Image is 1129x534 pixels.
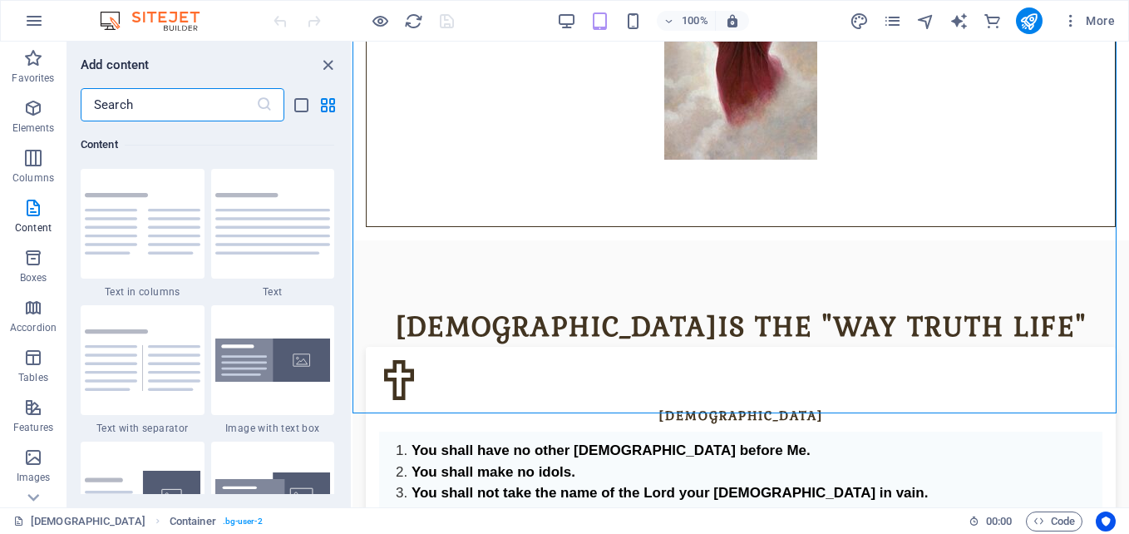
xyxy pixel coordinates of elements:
button: 100% [657,11,716,31]
h6: Session time [969,512,1013,532]
i: Pages (Ctrl+Alt+S) [883,12,902,31]
button: list-view [291,95,311,115]
span: Text [211,285,335,299]
button: reload [403,11,423,31]
span: 00 00 [986,512,1012,532]
div: Image with text box [211,305,335,435]
h6: 100% [682,11,708,31]
i: Reload page [404,12,423,31]
div: Text [211,169,335,299]
button: navigator [916,11,936,31]
i: Navigator [916,12,935,31]
button: text_generator [949,11,969,31]
i: Commerce [983,12,1002,31]
img: text-in-columns.svg [85,193,200,255]
p: Columns [12,171,54,185]
button: More [1056,7,1122,34]
button: close panel [318,55,338,75]
h6: Content [81,135,334,155]
nav: breadcrumb [170,512,263,532]
button: Code [1026,512,1082,532]
a: Click to cancel selection. Double-click to open Pages [13,512,145,532]
img: image-with-text-box.svg [215,339,331,383]
button: commerce [983,11,1003,31]
img: Editor Logo [96,11,220,31]
button: pages [883,11,903,31]
button: grid-view [318,95,338,115]
span: Text with separator [81,422,205,435]
span: . bg-user-2 [223,512,263,532]
p: Accordion [10,321,57,334]
span: : [998,515,1000,527]
i: Publish [1019,12,1038,31]
div: Text in columns [81,169,205,299]
div: Text with separator [81,305,205,435]
p: Content [15,221,52,235]
img: text-image-overlap.svg [215,472,331,522]
button: Usercentrics [1096,512,1116,532]
button: Click here to leave preview mode and continue editing [370,11,390,31]
input: Search [81,88,256,121]
span: Code [1033,512,1075,532]
img: text.svg [215,193,331,255]
p: Tables [18,371,48,384]
img: text-with-image-v4.svg [85,471,200,522]
h6: Add content [81,55,150,75]
p: Features [13,421,53,434]
span: Text in columns [81,285,205,299]
img: text-with-separator.svg [85,329,200,391]
span: More [1062,12,1115,29]
p: Elements [12,121,55,135]
p: Favorites [12,72,54,85]
button: publish [1016,7,1043,34]
button: design [850,11,870,31]
span: Image with text box [211,422,335,435]
i: Design (Ctrl+Alt+Y) [850,12,869,31]
p: Boxes [20,271,47,284]
p: Images [17,471,51,484]
span: Click to select. Double-click to edit [170,512,216,532]
i: AI Writer [949,12,969,31]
